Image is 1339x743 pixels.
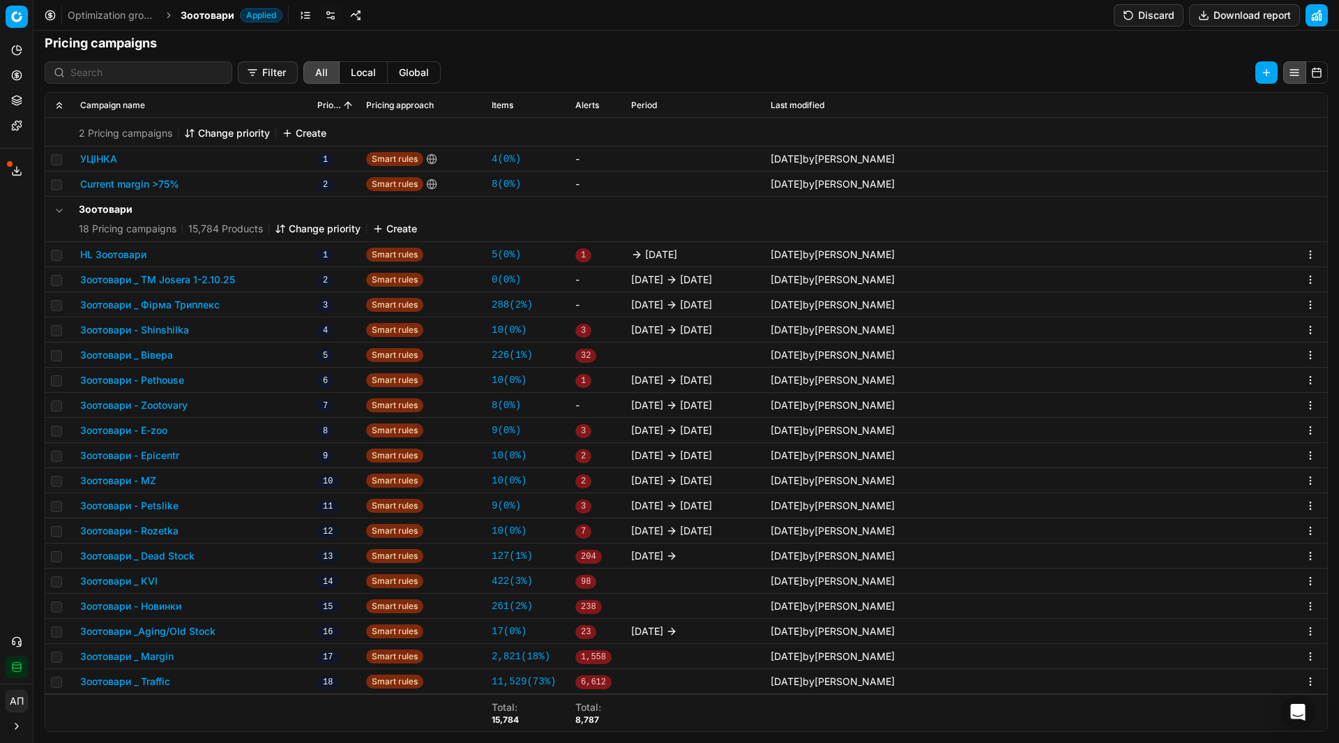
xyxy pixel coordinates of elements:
span: 17 [317,650,338,664]
span: 18 [317,675,338,689]
span: [DATE] [631,423,663,437]
span: 2 Pricing campaigns [79,126,172,140]
span: [DATE] [631,449,663,463]
div: by [PERSON_NAME] [771,599,895,613]
a: 10(0%) [492,449,527,463]
span: 15 [317,600,338,614]
a: 226(1%) [492,348,533,362]
div: by [PERSON_NAME] [771,423,895,437]
button: Create [372,222,417,236]
a: 4(0%) [492,152,521,166]
span: 6 [317,374,333,388]
button: АП [6,690,28,712]
span: Smart rules [366,373,423,387]
span: [DATE] [771,248,803,260]
a: 8(0%) [492,398,521,412]
span: Priority [317,100,341,111]
td: - [570,292,626,317]
span: [DATE] [680,298,712,312]
span: Smart rules [366,549,423,563]
span: 2 [317,178,333,192]
span: Period [631,100,657,111]
span: [DATE] [771,374,803,386]
span: 18 Pricing campaigns [79,222,176,236]
span: [DATE] [771,525,803,536]
button: global [388,61,441,84]
span: [DATE] [771,675,803,687]
span: [DATE] [631,298,663,312]
span: 3 [575,500,591,513]
a: 9(0%) [492,499,521,513]
button: Зоотовари _ Вівера [80,348,173,362]
span: 5 [317,349,333,363]
span: 16 [317,625,338,639]
span: [DATE] [680,449,712,463]
span: Зоотовари [181,8,234,22]
span: 14 [317,575,338,589]
span: Smart rules [366,499,423,513]
span: [DATE] [680,373,712,387]
button: Filter [238,61,298,84]
button: Зоотовари _ KVI [80,574,158,588]
input: Search [70,66,223,80]
div: by [PERSON_NAME] [771,248,895,262]
button: Зоотовари _ Фірма Триплекс [80,298,220,312]
a: 11,529(73%) [492,675,556,689]
span: ЗоотовариApplied [181,8,282,22]
div: by [PERSON_NAME] [771,474,895,488]
a: 2,821(18%) [492,650,550,663]
span: 238 [575,600,602,614]
button: Create [282,126,326,140]
span: Smart rules [366,423,423,437]
span: [DATE] [771,550,803,562]
span: 2 [575,449,591,463]
span: [DATE] [771,500,803,511]
div: by [PERSON_NAME] [771,449,895,463]
span: Smart rules [366,675,423,689]
span: Smart rules [366,574,423,588]
div: by [PERSON_NAME] [771,675,895,689]
div: by [PERSON_NAME] [771,323,895,337]
div: Total : [492,700,519,714]
a: 5(0%) [492,248,521,262]
span: 12 [317,525,338,539]
span: Smart rules [366,152,423,166]
div: by [PERSON_NAME] [771,549,895,563]
span: Smart rules [366,624,423,638]
span: [DATE] [771,625,803,637]
div: by [PERSON_NAME] [771,650,895,663]
button: Зоотовари _ ТМ Josera 1-2.10.25 [80,273,235,287]
span: [DATE] [680,398,712,412]
span: 7 [575,525,591,539]
span: [DATE] [645,248,677,262]
button: Зоотовари - Petslike [80,499,179,513]
span: 1 [575,374,591,388]
span: [DATE] [631,323,663,337]
a: 8(0%) [492,177,521,191]
button: Зоотовари _ Margin [80,650,174,663]
span: АП [6,691,27,712]
span: [DATE] [680,273,712,287]
div: by [PERSON_NAME] [771,177,895,191]
div: by [PERSON_NAME] [771,273,895,287]
span: Smart rules [366,599,423,613]
span: 11 [317,500,338,513]
span: Smart rules [366,323,423,337]
span: [DATE] [680,524,712,538]
button: Зоотовари - Shinshilka [80,323,189,337]
span: [DATE] [631,524,663,538]
span: Smart rules [366,398,423,412]
div: by [PERSON_NAME] [771,373,895,387]
button: Current margin >75% [80,177,179,191]
div: by [PERSON_NAME] [771,524,895,538]
a: 127(1%) [492,549,533,563]
span: [DATE] [771,399,803,411]
span: 32 [575,349,596,363]
button: Change priority [184,126,270,140]
span: [DATE] [631,273,663,287]
div: by [PERSON_NAME] [771,348,895,362]
span: [DATE] [771,650,803,662]
button: УЦІНКА [80,152,117,166]
button: Зоотовари _ Traffic [80,675,170,689]
a: 10(0%) [492,524,527,538]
